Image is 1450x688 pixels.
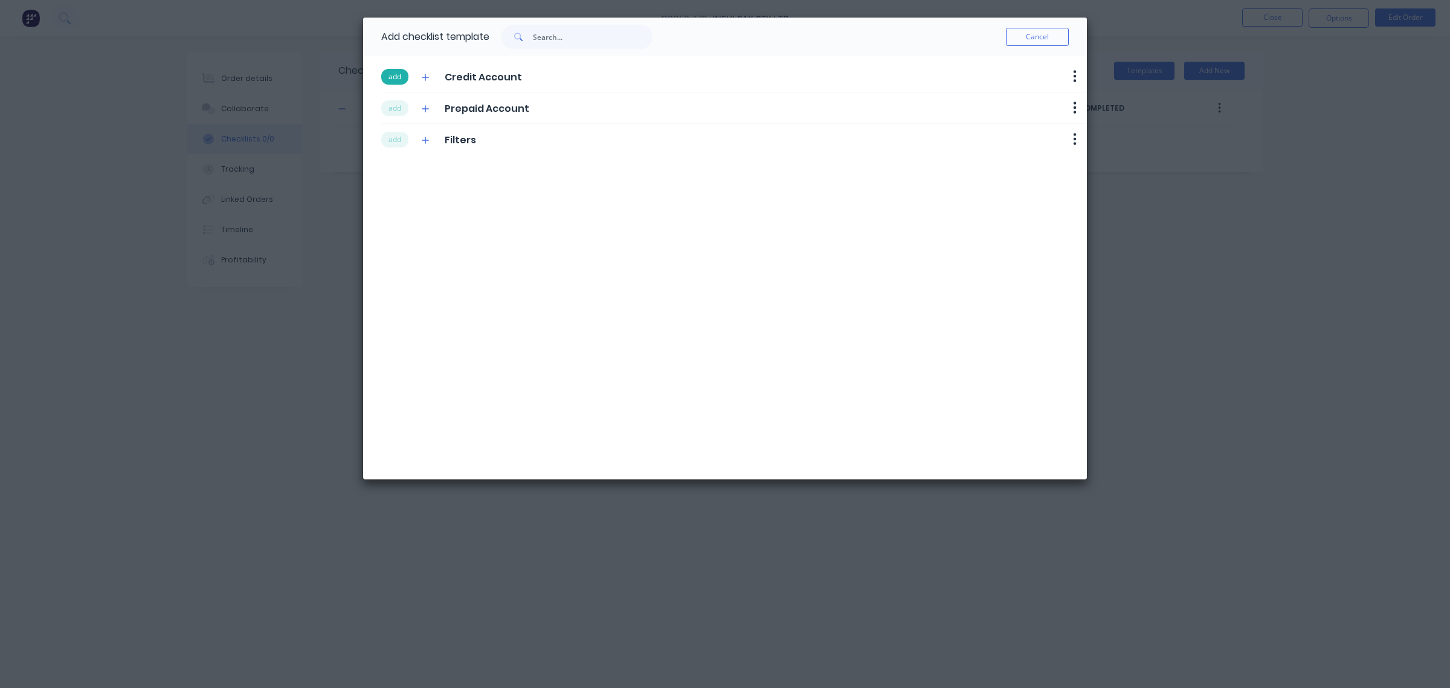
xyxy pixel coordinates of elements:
[533,25,652,49] input: Search...
[1006,28,1069,46] button: Cancel
[381,132,408,148] button: add
[445,133,476,148] span: Filters
[445,70,522,85] span: Credit Account
[445,102,529,116] span: Prepaid Account
[381,69,408,85] button: add
[381,100,408,116] button: add
[381,18,489,56] div: Add checklist template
